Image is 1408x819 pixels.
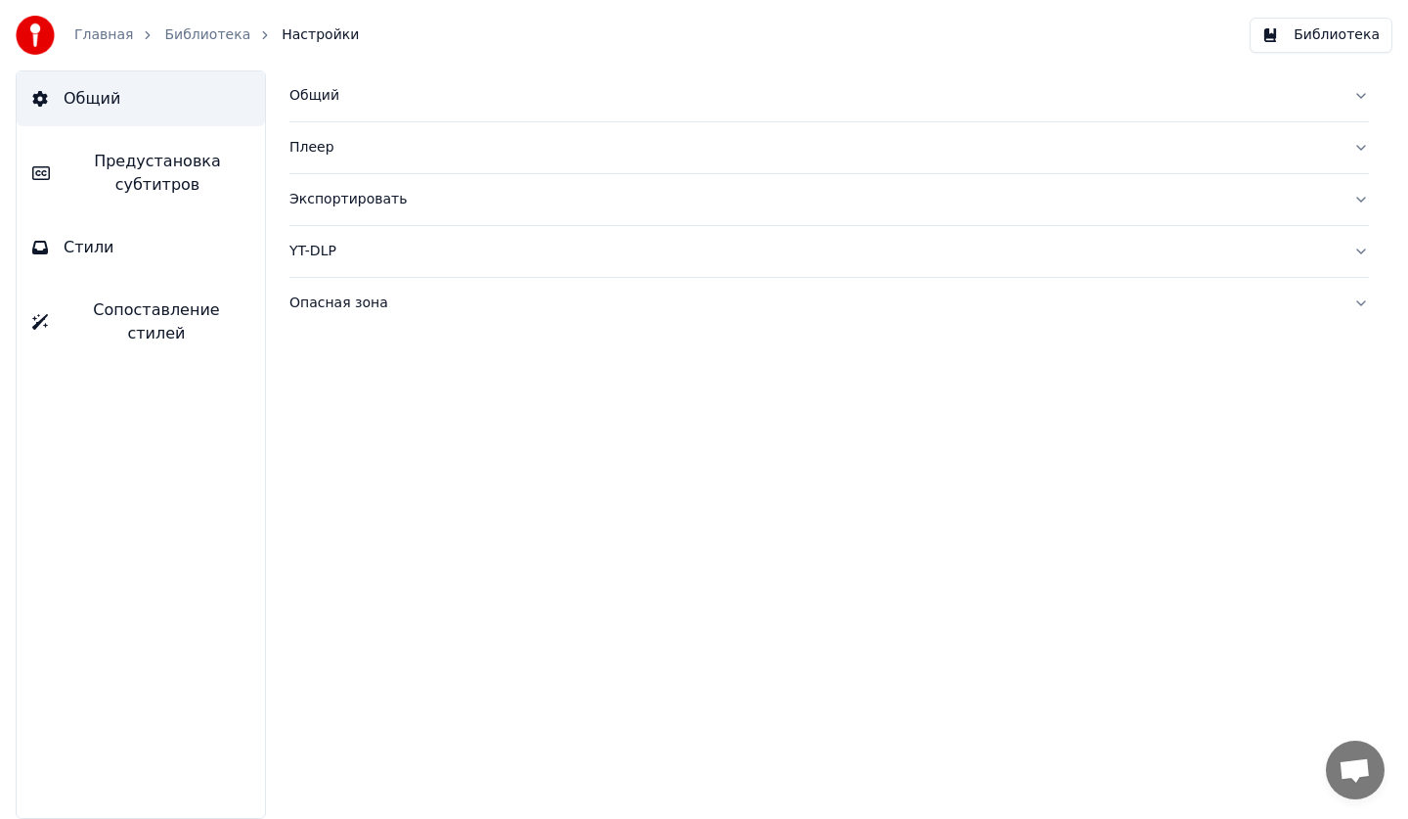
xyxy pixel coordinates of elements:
[74,25,359,45] nav: breadcrumb
[1326,741,1385,799] div: Открытый чат
[1250,18,1392,53] button: Библиотека
[289,174,1369,225] button: Экспортировать
[289,226,1369,277] button: YT-DLP
[17,134,265,212] button: Предустановка субтитров
[74,25,133,45] a: Главная
[16,16,55,55] img: youka
[64,87,120,111] span: Общий
[282,25,359,45] span: Настройки
[289,190,1338,209] div: Экспортировать
[289,278,1369,329] button: Опасная зона
[289,122,1369,173] button: Плеер
[17,283,265,361] button: Сопоставление стилей
[289,294,1338,313] div: Опасная зона
[289,138,1338,158] div: Плеер
[66,150,249,197] span: Предустановка субтитров
[289,86,1338,106] div: Общий
[17,71,265,126] button: Общий
[164,25,250,45] a: Библиотека
[64,298,249,345] span: Сопоставление стилей
[64,236,114,259] span: Стили
[289,70,1369,121] button: Общий
[17,220,265,275] button: Стили
[289,242,1338,261] div: YT-DLP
